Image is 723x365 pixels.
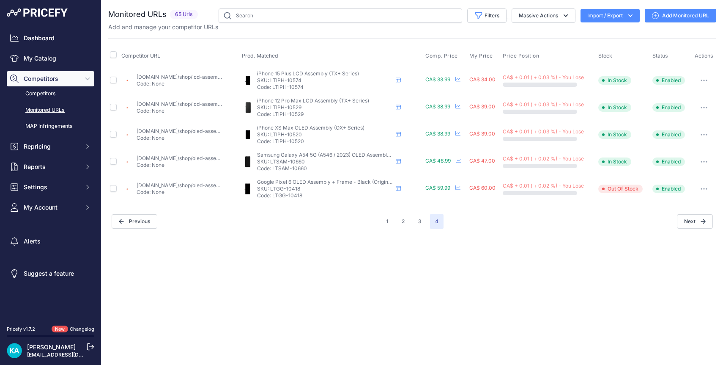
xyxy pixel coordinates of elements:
span: CA$ 47.00 [469,158,495,164]
a: [EMAIL_ADDRESS][DOMAIN_NAME] [27,351,115,358]
span: My Price [469,53,493,59]
button: Comp. Price [425,53,460,59]
span: CA$ 39.00 [469,130,495,137]
p: Code: LTIPH-10529 [257,111,392,118]
p: Code: None [137,162,225,169]
span: Enabled [652,76,685,85]
button: My Account [7,200,94,215]
span: Enabled [652,130,685,139]
span: CA$ 38.99 [425,130,450,137]
span: CA$ 33.99 [425,76,450,83]
a: [DOMAIN_NAME]/shop/oled-assembly-with-frame-compatible-for-samsung-galaxy-a54-5g-a546-2023-premiu... [137,155,430,161]
a: Add Monitored URL [645,9,716,22]
span: In Stock [598,76,631,85]
span: Prod. Matched [242,53,278,59]
span: Out Of Stock [598,185,643,193]
a: Alerts [7,234,94,249]
p: Code: None [137,80,225,87]
button: Go to page 1 [381,214,393,229]
button: My Price [469,53,495,59]
button: Reports [7,159,94,174]
span: Status [652,53,668,59]
button: Import / Export [581,9,640,22]
span: CA$ 39.00 [469,103,495,110]
span: New [52,326,68,333]
span: Enabled [652,158,685,166]
p: Code: LTIPH-10574 [257,84,392,91]
button: Go to page 2 [397,214,410,229]
img: Pricefy Logo [7,8,68,17]
span: Comp. Price [425,53,458,59]
span: In Stock [598,130,631,139]
span: iPhone XS Max OLED Assembly (OX+ Series) [257,124,364,131]
a: My Catalog [7,51,94,66]
p: SKU: LTIPH-10574 [257,77,392,84]
a: Monitored URLs [7,103,94,118]
a: [DOMAIN_NAME]/shop/oled-assembly-with-frame-compatible-for-google-pixel-6-premium-small-size-blac... [137,182,466,188]
a: [DOMAIN_NAME]/shop/lcd-assembly-compatible-for-iphone-15-plus-aftermarket-plus-incell/?prirule_jd... [137,74,425,80]
span: Repricing [24,142,79,151]
a: Suggest a feature [7,266,94,281]
button: Settings [7,180,94,195]
span: CA$ 34.00 [469,76,496,83]
button: Repricing [7,139,94,154]
span: Competitor URL [121,53,160,59]
span: CA$ 46.99 [425,158,451,164]
p: SKU: LTGG-10418 [257,185,392,192]
p: Code: None [137,108,225,114]
span: Competitors [24,75,79,83]
span: Reports [24,163,79,171]
span: My Account [24,203,79,212]
a: MAP infringements [7,119,94,134]
span: CA$ + 0.01 ( + 0.03 %) - You Lose [503,128,584,135]
span: CA$ + 0.01 ( + 0.02 %) - You Lose [503,155,584,162]
p: SKU: LTSAM-10660 [257,158,392,165]
a: Dashboard [7,30,94,46]
button: Competitors [7,71,94,86]
span: In Stock [598,158,631,166]
span: Stock [598,53,612,59]
button: Filters [467,8,507,23]
span: CA$ + 0.01 ( + 0.02 %) - You Lose [503,182,584,189]
span: 4 [430,214,444,229]
nav: Sidebar [7,30,94,315]
p: Code: None [137,135,225,141]
span: 65 Urls [170,10,198,19]
span: iPhone 15 Plus LCD Assembly (TX+ Series) [257,70,359,77]
span: Next [677,214,713,229]
span: Enabled [652,103,685,112]
button: Go to page 3 [413,214,427,229]
p: Code: None [137,189,225,196]
span: Enabled [652,185,685,193]
span: Settings [24,183,79,191]
button: Price Position [503,53,541,59]
span: In Stock [598,103,631,112]
a: [PERSON_NAME] [27,343,76,351]
p: Code: LTIPH-10520 [257,138,392,145]
span: Actions [695,53,713,59]
span: Samsung Galaxy A54 5G (A546 / 2023) OLED Assembly +Frame +Fingerprint - Black (Original Size | OF+) [257,152,509,158]
span: CA$ 59.99 [425,185,450,191]
input: Search [219,8,462,23]
a: Changelog [70,326,94,332]
p: Code: LTGG-10418 [257,192,392,199]
span: Google Pixel 6 OLED Assembly + Frame - Black (Original Size | OF+) [257,179,420,185]
span: CA$ + 0.01 ( + 0.03 %) - You Lose [503,101,584,108]
h2: Monitored URLs [108,8,167,20]
a: [DOMAIN_NAME]/shop/oled-assembly-compatible-for-iphone-xs-max-hard-2nd-gen/ [137,128,344,134]
span: CA$ + 0.01 ( + 0.03 %) - You Lose [503,74,584,80]
button: Previous [112,214,157,229]
button: Massive Actions [512,8,575,23]
span: CA$ 60.00 [469,185,496,191]
span: iPhone 12 Pro Max LCD Assembly (TX+ Series) [257,97,369,104]
div: Pricefy v1.7.2 [7,326,35,333]
p: Add and manage your competitor URLs [108,23,218,31]
p: SKU: LTIPH-10520 [257,131,392,138]
span: Price Position [503,53,539,59]
p: Code: LTSAM-10660 [257,165,392,172]
span: CA$ 38.99 [425,103,450,110]
a: [DOMAIN_NAME]/shop/lcd-assembly-with-steel-plate-compatible-for-iphone-12-pro-max-aftermarket-jk3... [137,101,460,107]
a: Competitors [7,86,94,101]
p: SKU: LTIPH-10529 [257,104,392,111]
